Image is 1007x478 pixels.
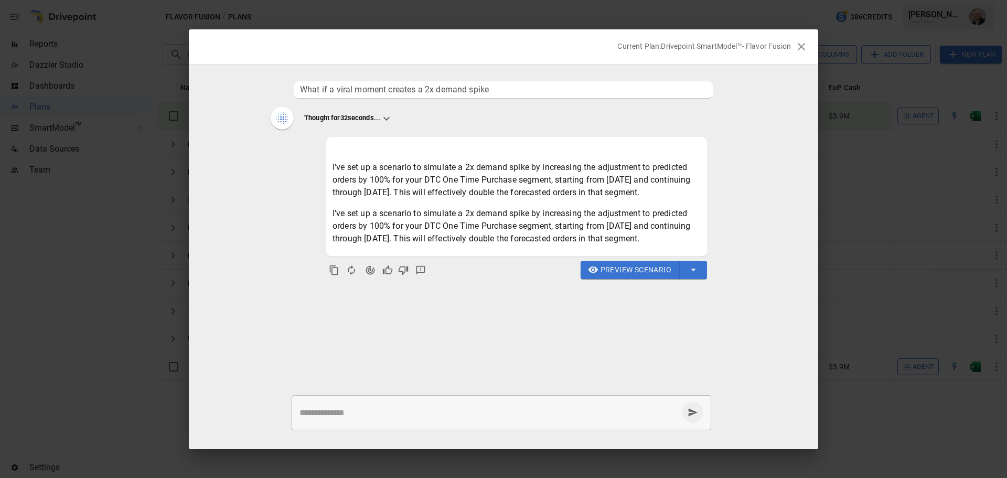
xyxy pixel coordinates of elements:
p: I've set up a scenario to simulate a 2x demand spike by increasing the adjustment to predicted or... [333,161,701,199]
button: Agent Changes Data [361,261,380,280]
p: I've set up a scenario to simulate a 2x demand spike by increasing the adjustment to predicted or... [333,207,701,245]
button: Preview Scenario [581,261,680,280]
button: Regenerate Response [342,261,361,280]
button: Bad Response [395,262,411,278]
p: Thought for 32 seconds... [304,113,380,123]
img: Thinking [275,111,290,125]
span: What if a viral moment creates a 2x demand spike [300,83,707,96]
span: Preview Scenario [601,263,671,277]
p: Current Plan: Drivepoint SmartModel™- Flavor Fusion [617,41,791,51]
button: Detailed Feedback [411,261,430,280]
button: Copy to clipboard [326,262,342,278]
button: Good Response [380,262,395,278]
